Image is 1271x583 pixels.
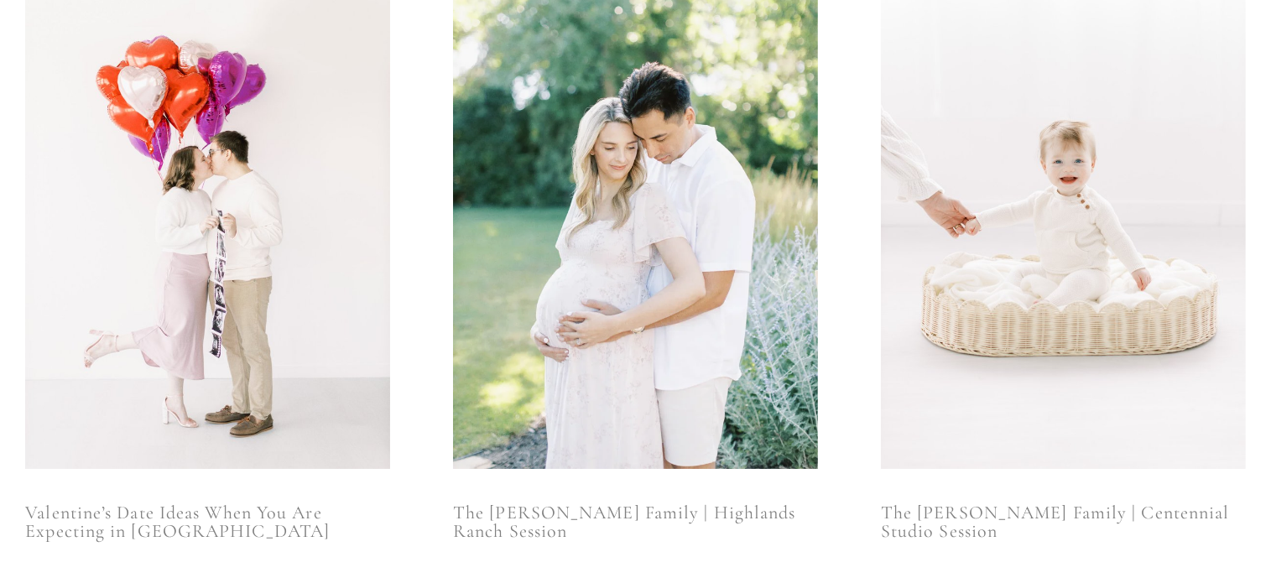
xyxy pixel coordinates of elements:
[25,503,390,540] a: Valentine’s Date Ideas When You Are Expecting in [GEOGRAPHIC_DATA]
[453,503,818,540] a: The [PERSON_NAME] Family | Highlands Ranch Session
[881,503,1246,540] a: The [PERSON_NAME] Family | Centennial Studio Session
